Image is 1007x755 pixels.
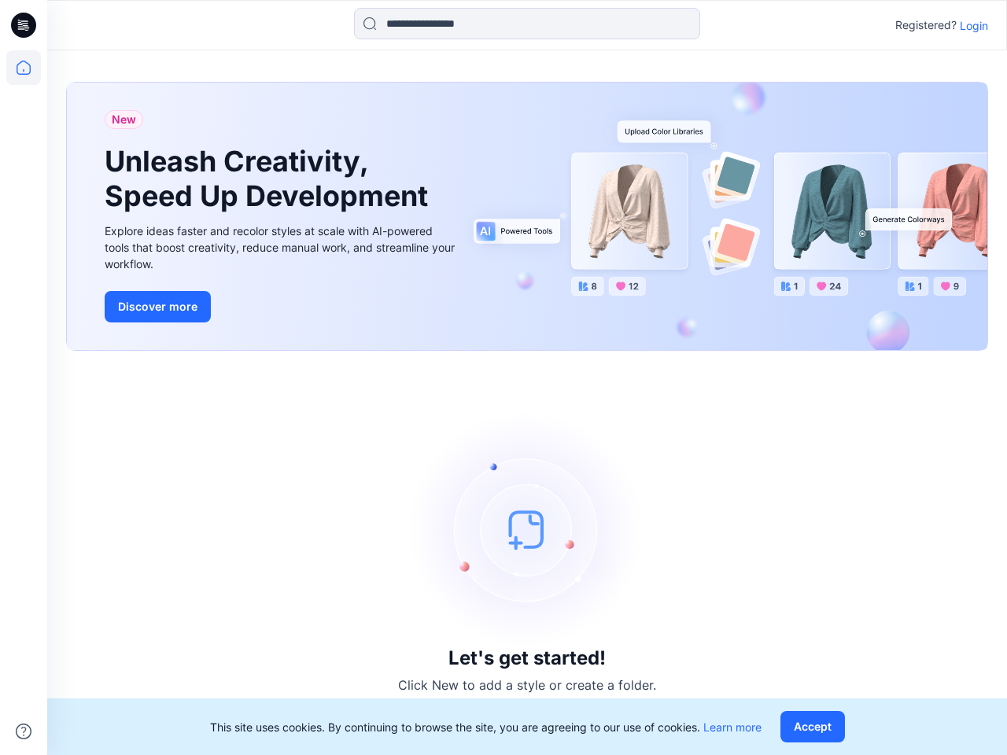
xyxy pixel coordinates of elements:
[895,16,957,35] p: Registered?
[780,711,845,742] button: Accept
[105,291,211,322] button: Discover more
[112,110,136,129] span: New
[960,17,988,34] p: Login
[409,411,645,647] img: empty-state-image.svg
[448,647,606,669] h3: Let's get started!
[105,223,459,272] div: Explore ideas faster and recolor styles at scale with AI-powered tools that boost creativity, red...
[105,145,435,212] h1: Unleash Creativity, Speed Up Development
[210,719,762,735] p: This site uses cookies. By continuing to browse the site, you are agreeing to our use of cookies.
[398,676,656,694] p: Click New to add a style or create a folder.
[703,720,762,734] a: Learn more
[105,291,459,322] a: Discover more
